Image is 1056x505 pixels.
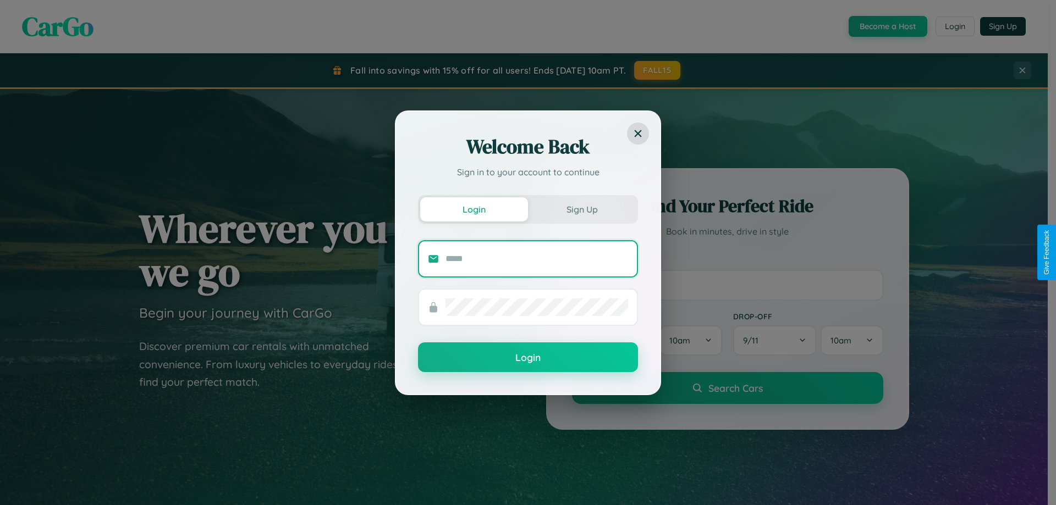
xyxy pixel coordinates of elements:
[528,197,636,221] button: Sign Up
[1043,230,1050,275] div: Give Feedback
[418,134,638,160] h2: Welcome Back
[418,165,638,179] p: Sign in to your account to continue
[420,197,528,221] button: Login
[418,342,638,372] button: Login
